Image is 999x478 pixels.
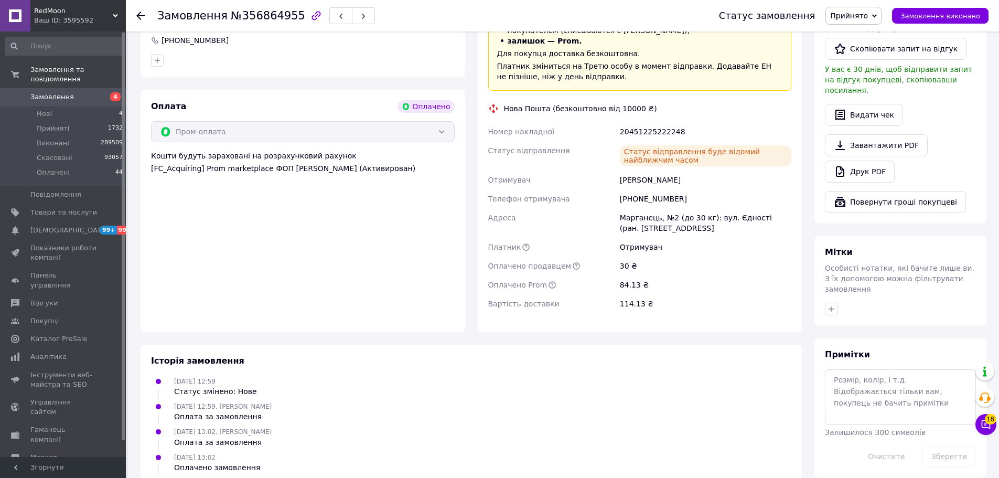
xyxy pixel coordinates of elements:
div: Нова Пошта (безкоштовно від 10000 ₴) [501,103,660,114]
input: Пошук [5,37,124,56]
span: Товари та послуги [30,208,97,217]
span: Статус відправлення [488,146,570,155]
span: Оплачено Prom [488,281,547,289]
a: Друк PDF [825,161,895,183]
div: Повернутися назад [136,10,145,21]
span: Оплата [151,101,186,111]
span: Замовлення [157,9,228,22]
span: 1732 [108,124,123,133]
span: Адреса [488,214,516,222]
span: [DATE] 13:02, [PERSON_NAME] [174,428,272,435]
div: 114.13 ₴ [618,294,793,313]
span: Мітки [825,247,853,257]
div: [PERSON_NAME] [618,171,793,189]
button: Чат з покупцем16 [975,414,996,435]
button: Видати чек [825,104,903,126]
div: Ваш ID: 3595592 [34,16,126,25]
div: Оплата за замовлення [174,411,272,422]
div: Статус відправлення буде відомий найближчим часом [620,145,791,166]
span: Інструменти веб-майстра та SEO [30,370,97,389]
span: Управління сайтом [30,398,97,417]
span: 99+ [100,226,117,235]
a: Завантажити PDF [825,134,928,156]
span: [DATE] 12:59, [PERSON_NAME] [174,403,272,410]
button: Повернути гроші покупцеві [825,191,966,213]
div: Для покупця доставка безкоштовна. [497,48,783,59]
span: Отримувач [488,176,531,184]
span: 99+ [117,226,134,235]
div: [PHONE_NUMBER] [160,35,230,46]
span: Оплачено продавцем [488,262,572,270]
span: 4 [119,109,123,119]
span: Платник [488,243,521,251]
div: 30 ₴ [618,257,793,275]
span: Покупці [30,316,59,326]
span: Панель управління [30,271,97,290]
span: Телефон отримувача [488,195,570,203]
span: Маркет [30,453,57,462]
span: Особисті нотатки, які бачите лише ви. З їх допомогою можна фільтрувати замовлення [825,264,974,293]
span: №356864955 [231,9,305,22]
span: Замовлення виконано [900,12,980,20]
span: залишок — Prom. [508,37,582,45]
div: Оплачено [398,100,454,113]
span: Замовлення [30,92,74,102]
span: Примітки [825,349,870,359]
span: Залишилося 300 символів [825,428,926,437]
button: Замовлення виконано [892,8,989,24]
span: [DATE] 13:02 [174,454,216,461]
div: [FC_Acquiring] Prom marketplace ФОП [PERSON_NAME] (Активирован) [151,163,455,174]
span: Аналітика [30,352,67,362]
div: Статус змінено: Нове [174,386,257,397]
div: Оплачено замовлення [174,462,260,473]
span: Прийняті [37,124,69,133]
span: [DATE] 12:59 [174,378,216,385]
span: Показники роботи компанії [30,243,97,262]
div: Отримувач [618,238,793,257]
div: Оплата за замовлення [174,437,272,448]
div: Платник зміниться на Третю особу в момент відправки. Додавайте ЕН не пізніше, ніж у день відправки. [497,61,783,82]
div: Марганець, №2 (до 30 кг): вул. Єдності (ран. [STREET_ADDRESS] [618,208,793,238]
span: Гаманець компанії [30,425,97,444]
span: 44 [115,168,123,177]
div: 84.13 ₴ [618,275,793,294]
span: 4 [110,92,121,101]
span: Оплачені [37,168,70,177]
button: Скопіювати запит на відгук [825,38,966,60]
span: Нові [37,109,52,119]
span: 289509 [101,139,123,148]
span: Номер накладної [488,128,555,136]
span: Прийнято [830,12,868,20]
div: [PHONE_NUMBER] [618,189,793,208]
span: [DEMOGRAPHIC_DATA] [30,226,108,235]
div: 20451225222248 [618,122,793,141]
span: Повідомлення [30,190,81,199]
span: У вас є 30 днів, щоб відправити запит на відгук покупцеві, скопіювавши посилання. [825,65,972,94]
span: Виконані [37,139,69,148]
div: Статус замовлення [719,10,815,21]
span: Вартість доставки [488,300,560,308]
span: Історія замовлення [151,356,244,366]
span: 16 [985,414,996,424]
div: Кошти будуть зараховані на розрахунковий рахунок [151,151,455,174]
span: 93057 [104,153,123,163]
span: RedMoon [34,6,113,16]
span: Відгуки [30,299,58,308]
span: Скасовані [37,153,72,163]
span: Каталог ProSale [30,334,87,344]
span: Замовлення та повідомлення [30,65,126,84]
